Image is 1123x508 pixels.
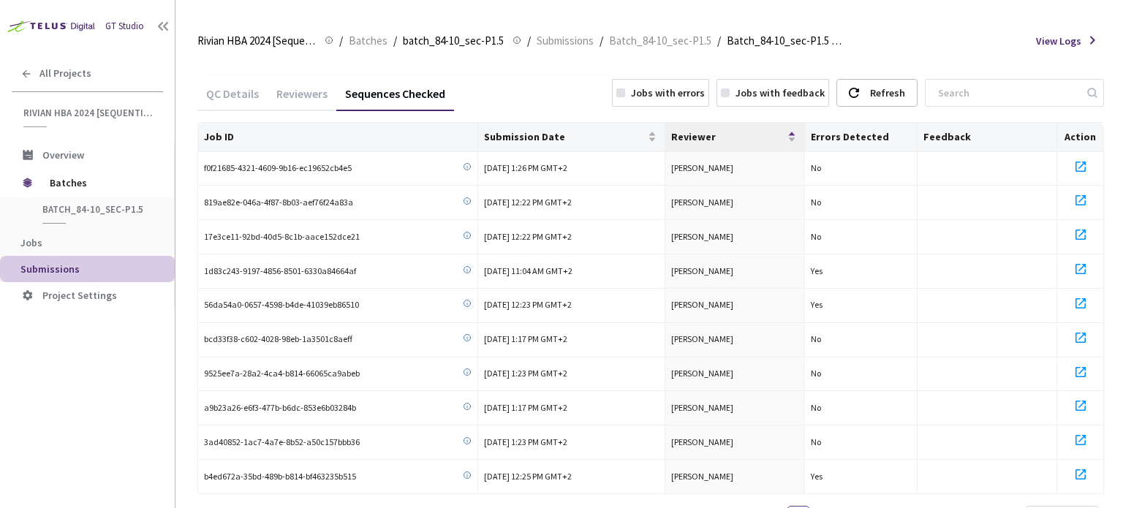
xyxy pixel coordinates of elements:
span: [DATE] 1:23 PM GMT+2 [484,368,567,379]
span: [PERSON_NAME] [671,436,733,447]
div: Refresh [870,80,905,106]
span: 17e3ce11-92bd-40d5-8c1b-aace152dce21 [204,230,360,244]
span: Submissions [537,32,594,50]
a: Batch_84-10_sec-P1.5 [606,32,714,48]
span: Batch_84-10_sec-P1.5 [609,32,711,50]
span: Batches [349,32,387,50]
div: QC Details [197,86,268,111]
span: No [811,368,821,379]
span: [PERSON_NAME] [671,265,733,276]
span: Project Settings [42,289,117,302]
li: / [339,32,343,50]
span: Overview [42,148,84,162]
span: [DATE] 12:23 PM GMT+2 [484,299,572,310]
span: Rivian HBA 2024 [Sequential] [23,107,154,119]
a: Submissions [534,32,597,48]
span: [DATE] 1:17 PM GMT+2 [484,333,567,344]
span: Reviewer [671,131,785,143]
li: / [717,32,721,50]
span: [PERSON_NAME] [671,333,733,344]
span: 9525ee7a-28a2-4ca4-b814-66065ca9abeb [204,367,360,381]
span: View Logs [1036,34,1081,48]
li: / [527,32,531,50]
div: Jobs with errors [631,86,705,100]
th: Action [1057,123,1104,152]
span: Rivian HBA 2024 [Sequential] [197,32,316,50]
span: 3ad40852-1ac7-4a7e-8b52-a50c157bbb36 [204,436,360,450]
span: [PERSON_NAME] [671,368,733,379]
span: [DATE] 12:25 PM GMT+2 [484,471,572,482]
span: [DATE] 11:04 AM GMT+2 [484,265,572,276]
span: batch_84-10_sec-P1.5 [403,32,504,50]
div: Jobs with feedback [736,86,825,100]
span: All Projects [39,67,91,80]
div: Reviewers [268,86,336,111]
th: Submission Date [478,123,665,152]
span: Jobs [20,236,42,249]
span: Batch_84-10_sec-P1.5 QC - [DATE] [727,32,845,50]
span: [DATE] 12:22 PM GMT+2 [484,231,572,242]
span: No [811,436,821,447]
li: / [393,32,397,50]
span: Submission Date [484,131,644,143]
span: [PERSON_NAME] [671,197,733,208]
th: Feedback [918,123,1058,152]
span: Yes [811,265,823,276]
span: [DATE] 12:22 PM GMT+2 [484,197,572,208]
span: No [811,231,821,242]
span: 56da54a0-0657-4598-b4de-41039eb86510 [204,298,359,312]
span: Yes [811,471,823,482]
span: bcd33f38-c602-4028-98eb-1a3501c8aeff [204,333,352,346]
th: Job ID [198,123,478,152]
span: No [811,402,821,413]
span: Submissions [20,262,80,276]
a: Batches [346,32,390,48]
span: [PERSON_NAME] [671,231,733,242]
span: b4ed672a-35bd-489b-b814-bf463235b515 [204,470,356,484]
span: [DATE] 1:26 PM GMT+2 [484,162,567,173]
span: [DATE] 1:17 PM GMT+2 [484,402,567,413]
span: Yes [811,299,823,310]
span: [PERSON_NAME] [671,471,733,482]
span: No [811,333,821,344]
span: [PERSON_NAME] [671,402,733,413]
span: No [811,162,821,173]
span: a9b23a26-e6f3-477b-b6dc-853e6b03284b [204,401,356,415]
div: GT Studio [105,20,144,34]
span: [DATE] 1:23 PM GMT+2 [484,436,567,447]
span: batch_84-10_sec-P1.5 [42,203,151,216]
span: 819ae82e-046a-4f87-8b03-aef76f24a83a [204,196,353,210]
li: / [600,32,603,50]
input: Search [929,80,1085,106]
span: Batches [50,168,150,197]
div: Sequences Checked [336,86,454,111]
span: [PERSON_NAME] [671,162,733,173]
span: f0f21685-4321-4609-9b16-ec19652cb4e5 [204,162,352,175]
th: Errors Detected [805,123,917,152]
span: No [811,197,821,208]
span: [PERSON_NAME] [671,299,733,310]
span: 1d83c243-9197-4856-8501-6330a84664af [204,265,356,278]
